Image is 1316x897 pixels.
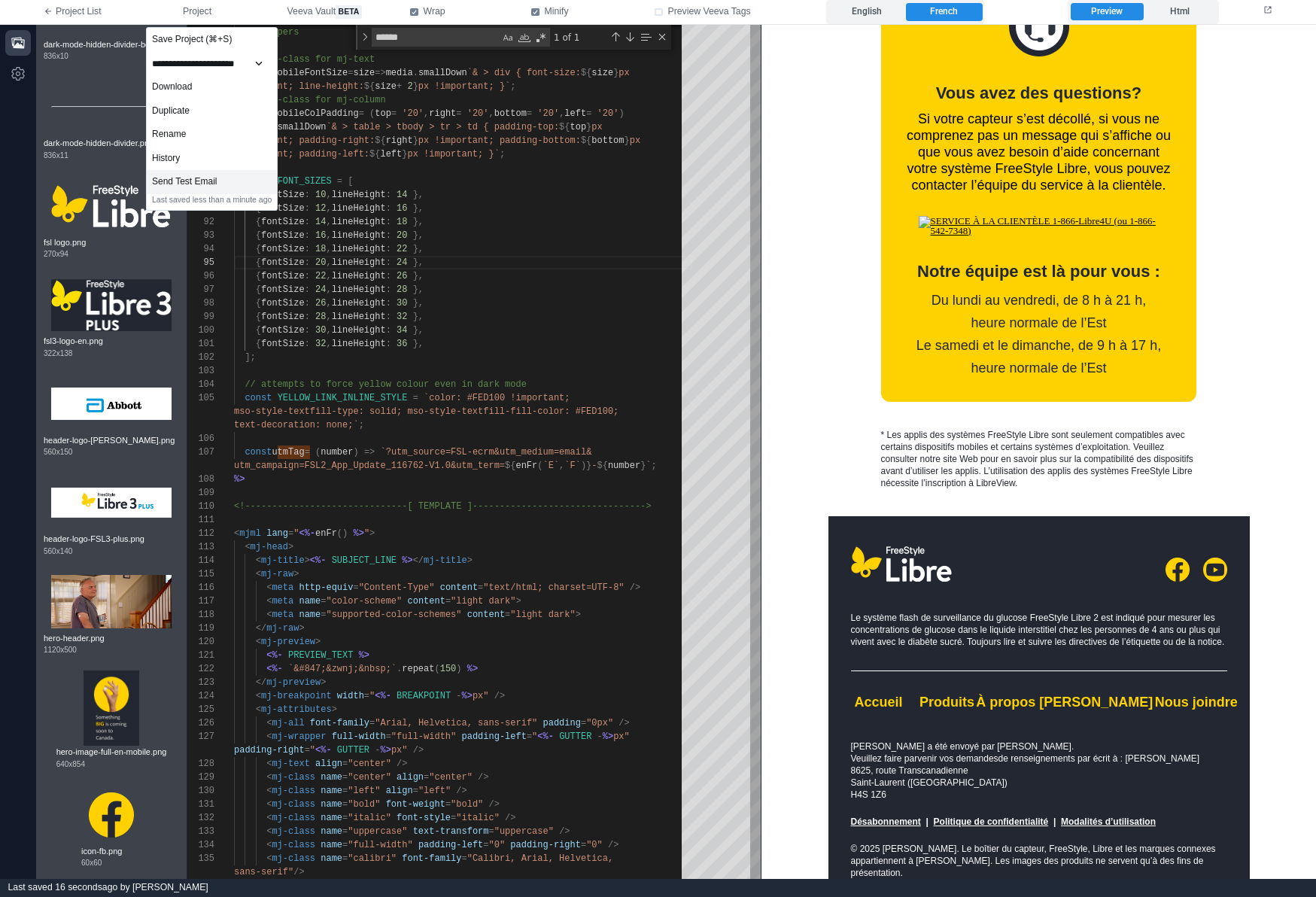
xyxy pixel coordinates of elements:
[44,137,179,150] span: dark-mode-hidden-divider.png
[413,244,424,254] span: },
[413,135,418,146] span: }
[364,447,375,458] span: =>
[559,108,564,119] span: ,
[515,379,526,390] span: de
[407,81,412,92] span: 2
[337,176,342,187] span: =
[256,203,261,214] span: {
[305,257,310,268] span: :
[256,284,261,295] span: {
[299,792,394,802] a: Modalités d’utilisation
[413,271,424,281] span: },
[305,217,310,227] span: :
[261,190,305,200] span: fontSize
[44,434,179,447] span: header-logo-[PERSON_NAME].png
[332,230,386,241] span: lineHeight
[386,271,391,281] span: :
[1144,3,1216,21] label: Html
[332,298,386,309] span: lineHeight
[424,393,570,403] span: `color: #FED100 !important;
[668,5,751,19] span: Preview Veeva Tags
[397,203,407,214] span: 16
[618,68,629,78] span: px
[147,75,277,99] div: Download
[630,135,640,146] span: px
[256,298,261,309] span: {
[402,149,407,160] span: }
[332,284,386,295] span: lineHeight
[559,122,570,132] span: ${
[624,31,636,43] div: Next Match (Enter)
[187,337,214,351] div: 101
[386,203,391,214] span: :
[44,50,68,62] span: 836 x 10
[315,284,326,295] span: 24
[143,86,412,169] div: Si votre capteur s’est décollé, si vous ne comprenez pas un message qui s’affiche ou que vous ave...
[386,284,391,295] span: :
[597,461,608,471] span: ${
[147,28,277,52] div: Save Project (⌘+S)
[332,339,386,349] span: lineHeight
[147,147,277,171] a: History
[293,528,299,539] span: "
[187,486,214,500] div: 109
[278,393,408,403] span: YELLOW_LINK_INLINE_STYLE
[44,335,179,348] span: fsl3-logo-en.png
[591,122,602,132] span: px
[326,122,559,132] span: `& > table > tbody > tr > td { padding-top:
[315,325,326,336] span: 30
[158,670,213,685] a: Produits
[394,670,476,685] a: Nous joindre
[348,176,353,187] span: [
[386,230,391,241] span: :
[187,324,214,337] div: 100
[510,81,515,92] span: ;
[413,284,424,295] span: },
[397,230,407,241] span: 20
[187,256,214,269] div: 95
[326,271,331,281] span: ,
[364,81,375,92] span: ${
[261,312,305,322] span: fontSize
[187,513,214,527] div: 111
[517,30,532,45] div: Match Whole Word (⌥⌘W)
[315,190,326,200] span: 10
[332,244,386,254] span: lineHeight
[256,230,261,241] span: {
[829,3,905,21] label: English
[256,244,261,254] span: {
[375,135,385,146] span: ${
[337,528,348,539] span: ()
[256,217,261,227] span: {
[147,170,277,194] div: Send Test Email
[187,215,214,229] div: 92
[321,447,353,458] span: number
[413,230,424,241] span: },
[187,310,214,324] div: 99
[234,461,505,471] span: utm_campaign=FSL2_App_Update_116762-V1.0&utm_term=
[397,190,407,200] span: 14
[418,68,467,78] span: smallDown
[234,420,359,430] span: text-decoration: none;`
[418,135,581,146] span: px !important; padding-bottom:
[261,271,305,281] span: fontSize
[234,81,364,92] span: !important; line-height:
[397,271,407,281] span: 26
[656,31,668,43] div: Close (Escape)
[537,461,543,471] span: (
[44,446,72,458] span: 560 x 150
[44,248,68,260] span: 270 x 94
[332,203,386,214] span: lineHeight
[543,461,559,471] span: `E`
[359,420,364,430] span: ;
[397,312,407,322] span: 32
[187,500,214,513] div: 110
[187,229,214,242] div: 93
[505,406,618,417] span: -fill-color: #FED100;
[305,325,310,336] span: :
[552,28,607,47] div: 1 of 1
[559,461,564,471] span: ,
[353,68,375,78] span: size
[326,244,331,254] span: ,
[245,447,272,458] span: const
